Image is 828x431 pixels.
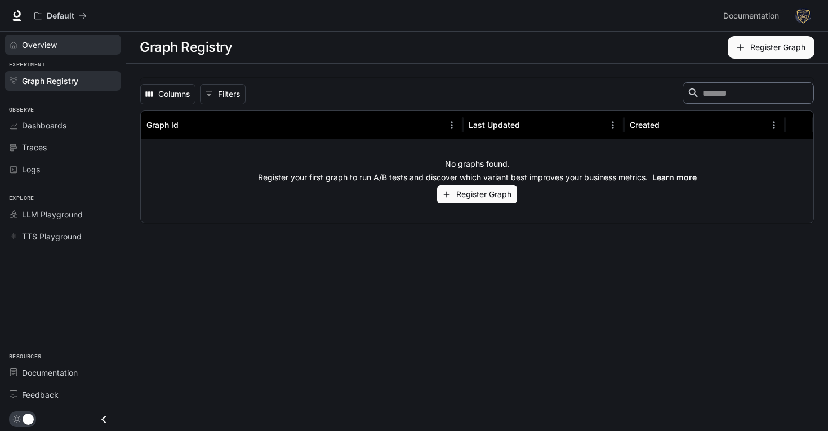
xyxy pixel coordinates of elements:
[5,137,121,157] a: Traces
[604,117,621,134] button: Menu
[728,36,814,59] button: Register Graph
[719,5,787,27] a: Documentation
[652,172,697,182] a: Learn more
[180,117,197,134] button: Sort
[22,119,66,131] span: Dashboards
[200,84,246,104] button: Show filters
[5,159,121,179] a: Logs
[22,208,83,220] span: LLM Playground
[5,205,121,224] a: LLM Playground
[140,84,195,104] button: Select columns
[91,408,117,431] button: Close drawer
[22,389,59,401] span: Feedback
[47,11,74,21] p: Default
[23,412,34,425] span: Dark mode toggle
[22,75,78,87] span: Graph Registry
[723,9,779,23] span: Documentation
[22,163,40,175] span: Logs
[630,120,660,130] div: Created
[5,115,121,135] a: Dashboards
[661,117,678,134] button: Sort
[5,363,121,383] a: Documentation
[5,35,121,55] a: Overview
[443,117,460,134] button: Menu
[22,141,47,153] span: Traces
[792,5,814,27] button: User avatar
[22,39,57,51] span: Overview
[22,230,82,242] span: TTS Playground
[445,158,510,170] p: No graphs found.
[683,82,814,106] div: Search
[469,120,520,130] div: Last Updated
[22,367,78,379] span: Documentation
[437,185,517,204] button: Register Graph
[140,36,232,59] h1: Graph Registry
[521,117,538,134] button: Sort
[5,385,121,405] a: Feedback
[5,226,121,246] a: TTS Playground
[5,71,121,91] a: Graph Registry
[146,120,179,130] div: Graph Id
[258,172,697,183] p: Register your first graph to run A/B tests and discover which variant best improves your business...
[765,117,782,134] button: Menu
[29,5,92,27] button: All workspaces
[795,8,811,24] img: User avatar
